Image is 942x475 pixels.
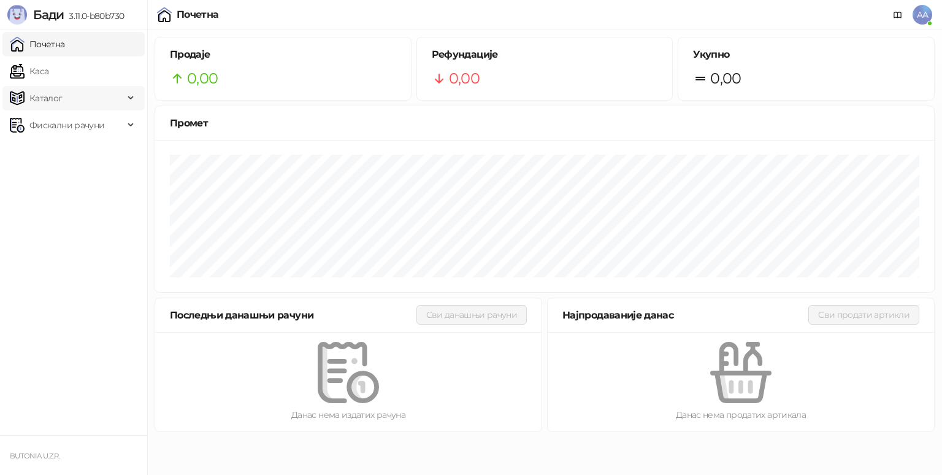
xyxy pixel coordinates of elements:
div: Почетна [177,10,219,20]
span: 3.11.0-b80b730 [64,10,124,21]
div: Последњи данашњи рачуни [170,307,416,323]
span: 0,00 [710,67,741,90]
span: 0,00 [449,67,480,90]
button: Сви продати артикли [808,305,919,325]
div: Промет [170,115,919,131]
a: Каса [10,59,48,83]
span: 0,00 [187,67,218,90]
div: Најпродаваније данас [562,307,808,323]
h5: Продаје [170,47,396,62]
small: BUTONIA U.Z.R. [10,452,59,460]
button: Сви данашњи рачуни [416,305,527,325]
div: Данас нема продатих артикала [567,408,914,422]
h5: Рефундације [432,47,658,62]
h5: Укупно [693,47,919,62]
img: Logo [7,5,27,25]
span: Каталог [29,86,63,110]
span: AA [913,5,932,25]
a: Документација [888,5,908,25]
a: Почетна [10,32,65,56]
span: Фискални рачуни [29,113,104,137]
div: Данас нема издатих рачуна [175,408,522,422]
span: Бади [33,7,64,22]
